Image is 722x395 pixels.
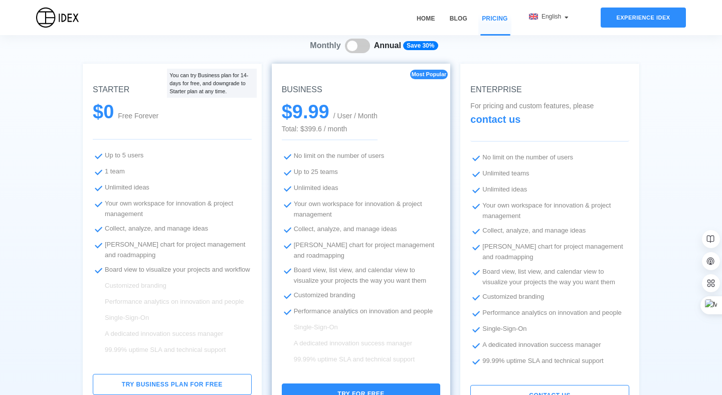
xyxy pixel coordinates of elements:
[282,290,441,302] li: Customized branding
[412,71,447,77] span: Most Popular
[470,241,629,262] li: [PERSON_NAME] chart for project management and roadmapping
[529,14,538,20] img: flag
[282,150,441,162] li: No limit on the number of users
[470,152,629,164] li: No limit on the number of users
[93,223,105,235] img: ...
[403,41,438,50] span: Save 30%
[541,13,563,20] span: English
[470,241,482,253] img: ...
[282,182,441,194] li: Unlimited ideas
[470,102,594,124] span: For pricing and custom features, please
[470,152,482,164] img: ...
[282,265,294,277] img: ...
[333,112,378,120] span: / User / Month
[470,355,482,367] img: ...
[282,306,441,318] li: Performance analytics on innovation and people
[282,265,441,286] li: Board view, list view, and calendar view to visualize your projects the way you want them
[93,264,252,276] li: Board view to visualize your projects and workflow
[93,182,252,194] li: Unlimited ideas
[282,166,441,178] li: Up to 25 teams
[601,8,686,28] div: Experience IDEX
[478,14,511,35] a: Pricing
[470,184,629,196] li: Unlimited ideas
[93,100,118,124] span: $ 0
[470,200,482,212] img: ...
[446,14,471,35] a: Blog
[93,150,252,162] li: Up to 5 users
[93,84,252,96] h5: STARTER
[93,280,252,292] li: Customized branding
[282,240,441,261] li: [PERSON_NAME] chart for project management and roadmapping
[93,374,252,395] button: Try Business plan for free
[93,239,252,260] li: [PERSON_NAME] chart for project management and roadmapping
[93,223,252,235] li: Collect, analyze, and manage ideas
[470,84,629,96] h5: ENTERPRISE
[470,168,629,180] li: Unlimited teams
[282,199,441,220] li: Your own workspace for innovation & project management
[470,168,482,180] img: ...
[93,150,105,162] img: ...
[470,307,482,319] img: ...
[470,323,629,335] li: Single-Sign-On
[470,200,629,221] li: Your own workspace for innovation & project management
[282,166,294,178] img: ...
[93,166,105,178] img: ...
[470,266,629,287] li: Board view, list view, and calendar view to visualize your projects the way you want them
[310,41,340,50] strong: Monthly
[282,354,441,366] li: 99.99% uptime SLA and technical support
[118,111,158,121] span: Free Forever
[282,182,294,194] img: ...
[282,338,441,350] li: A dedicated innovation success manager
[470,225,629,237] li: Collect, analyze, and manage ideas
[470,184,482,196] img: ...
[282,322,441,334] li: Single-Sign-On
[470,339,482,351] img: ...
[282,84,441,96] h5: BUSINESS
[470,291,629,303] li: Customized branding
[282,306,294,318] img: ...
[470,339,629,351] li: A dedicated innovation success manager
[282,199,294,211] img: ...
[93,264,105,276] img: ...
[93,182,105,194] img: ...
[470,355,629,367] li: 99.99% uptime SLA and technical support
[93,344,252,356] li: 99.99% uptime SLA and technical support
[282,240,294,252] img: ...
[470,307,629,319] li: Performance analytics on innovation and people
[282,290,294,302] img: ...
[282,224,294,236] img: ...
[93,166,252,178] li: 1 team
[470,291,482,303] img: ...
[93,296,252,308] li: Performance analytics on innovation and people
[413,14,439,35] a: Home
[93,312,252,324] li: Single-Sign-On
[282,150,294,162] img: ...
[169,72,248,94] span: You can try Business plan for 14-days for free, and downgrade to Starter plan at any time.
[93,239,105,251] img: ...
[470,323,482,335] img: ...
[470,114,520,125] span: contact us
[93,198,105,210] img: ...
[470,225,482,237] img: ...
[93,198,252,219] li: Your own workspace for innovation & project management
[93,328,252,340] li: A dedicated innovation success manager
[374,41,401,50] strong: Annual
[282,101,333,122] span: $ 9.99
[470,266,482,278] img: ...
[282,224,441,236] li: Collect, analyze, and manage ideas
[529,12,569,21] div: English
[36,8,79,28] img: IDEX Logo
[282,124,378,134] span: Total: $399.6 / month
